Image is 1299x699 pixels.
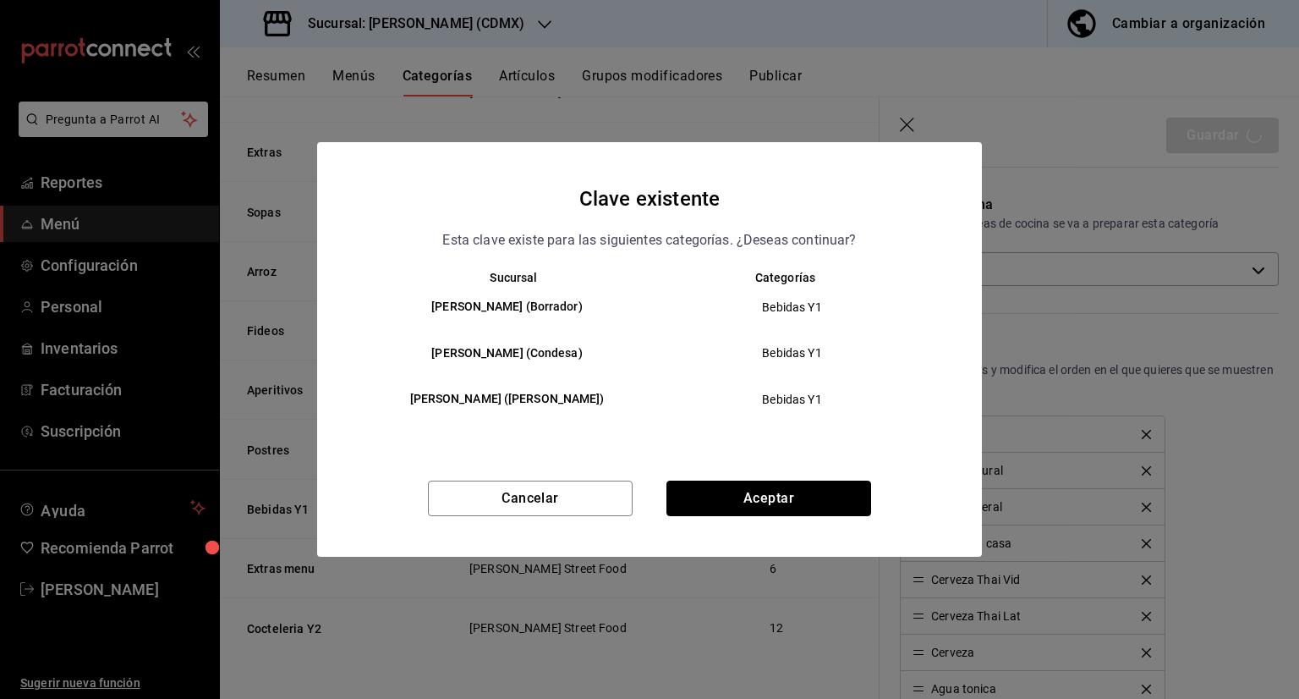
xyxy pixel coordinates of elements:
[428,481,633,516] button: Cancelar
[664,344,920,361] span: Bebidas Y1
[664,391,920,408] span: Bebidas Y1
[649,271,948,284] th: Categorías
[351,271,649,284] th: Sucursal
[442,229,856,251] p: Esta clave existe para las siguientes categorías. ¿Deseas continuar?
[579,183,720,215] h4: Clave existente
[378,344,636,363] h6: [PERSON_NAME] (Condesa)
[378,390,636,409] h6: [PERSON_NAME] ([PERSON_NAME])
[664,299,920,316] span: Bebidas Y1
[666,481,871,516] button: Aceptar
[378,298,636,316] h6: [PERSON_NAME] (Borrador)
